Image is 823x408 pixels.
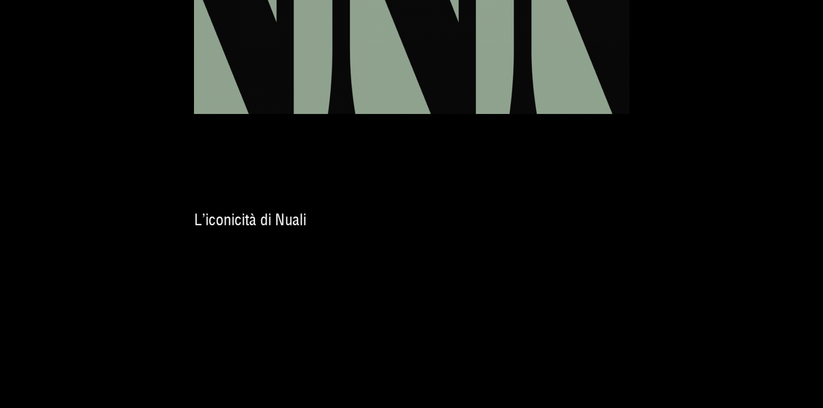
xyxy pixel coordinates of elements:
[241,211,245,229] span: i
[285,211,292,229] span: u
[245,211,249,229] span: t
[268,211,271,229] span: i
[194,211,202,229] span: L
[216,211,223,229] span: o
[223,211,231,229] span: n
[235,211,241,229] span: c
[292,211,299,229] span: a
[249,211,256,229] span: à
[202,211,205,229] span: ’
[299,211,303,229] span: l
[205,211,209,229] span: i
[231,211,235,229] span: i
[209,211,216,229] span: c
[275,211,285,229] span: N
[303,211,306,229] span: i
[260,211,268,229] span: d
